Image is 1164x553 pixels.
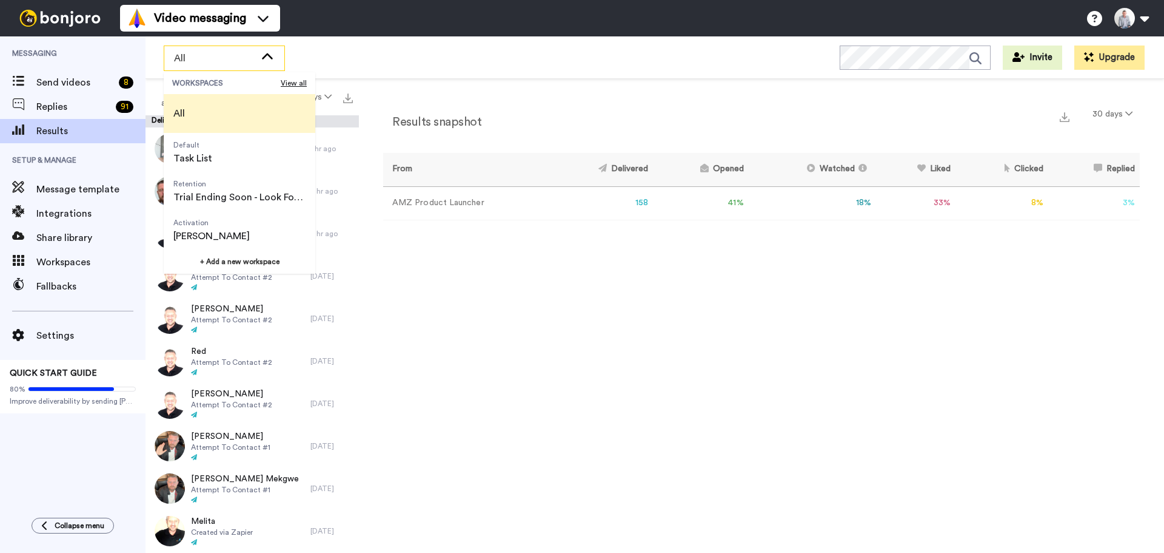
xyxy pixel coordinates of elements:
[164,249,315,274] button: + Add a new workspace
[174,51,255,66] span: All
[32,518,114,534] button: Collapse menu
[145,340,359,382] a: RedAttempt To Contact #2[DATE]
[383,153,548,186] th: From
[10,369,97,378] span: QUICK START GUIDE
[145,127,359,170] a: [PERSON_NAME]Attempt To Contact #11 hr ago
[310,144,353,154] div: 1 hr ago
[173,151,212,166] span: Task List
[155,388,185,419] img: 4de22c10-5935-45f9-969a-a08a3e6404c3-thumb.jpg
[55,521,104,531] span: Collapse menu
[191,400,272,410] span: Attempt To Contact #2
[310,314,353,324] div: [DATE]
[310,484,353,494] div: [DATE]
[127,8,147,28] img: vm-color.svg
[119,76,133,89] div: 8
[36,255,145,270] span: Workspaces
[36,124,145,138] span: Results
[172,78,281,88] span: WORKSPACES
[145,510,359,552] a: MelitaCreated via Zapier[DATE]
[310,186,353,196] div: 2 hr ago
[155,473,185,504] img: f11209c2-b1ee-42a6-88ba-a797874f729c-thumb.jpg
[116,101,133,113] div: 91
[173,190,306,205] span: Trial Ending Soon - Look Forward to Working with you.
[191,345,272,358] span: Red
[339,88,356,106] button: Export all results that match these filters now.
[191,443,270,452] span: Attempt To Contact #1
[173,179,306,189] span: Retention
[36,206,145,221] span: Integrations
[36,328,145,343] span: Settings
[36,182,145,197] span: Message template
[145,382,359,425] a: [PERSON_NAME]Attempt To Contact #2[DATE]
[1056,107,1073,125] button: Export a summary of each team member’s results that match this filter now.
[548,153,653,186] th: Delivered
[145,467,359,510] a: [PERSON_NAME] MekgweAttempt To Contact #1[DATE]
[383,186,548,220] td: AMZ Product Launcher
[145,170,359,212] a: [PERSON_NAME]Attempt To Contact #12 hr ago
[15,10,105,27] img: bj-logo-header-white.svg
[191,430,270,443] span: [PERSON_NAME]
[1048,186,1140,220] td: 3 %
[876,153,955,186] th: Liked
[155,219,185,249] img: ed9480b2-8a6d-4581-a2d2-ded05ff67bef-thumb.jpg
[1048,153,1140,186] th: Replied
[653,153,748,186] th: Opened
[156,85,205,109] span: All assignees
[36,100,111,114] span: Replies
[155,516,185,546] img: dc861ce7-9b24-47ae-b455-7f88a2d37b09-thumb.jpg
[191,528,253,537] span: Created via Zapier
[955,186,1048,220] td: 8 %
[145,255,359,297] a: [PERSON_NAME]Attempt To Contact #2[DATE]
[155,304,185,334] img: 7139e90d-9beb-4ac3-822a-331e6313ab81-thumb.jpg
[191,473,299,485] span: [PERSON_NAME] Mekgwe
[173,106,185,121] span: All
[155,176,185,206] img: d8f6d333-cc50-42ac-beee-a3446fe619db-thumb.jpg
[155,346,185,376] img: 6c9e3f2e-749f-4882-881e-464174b74c11-thumb.jpg
[191,358,272,367] span: Attempt To Contact #2
[148,80,222,114] button: All assignees
[154,10,246,27] span: Video messaging
[1085,103,1140,125] button: 30 days
[145,115,359,127] div: Delivery History
[155,134,185,164] img: 5673b36a-d9b9-4522-b2a8-5de056392e07-thumb.jpg
[310,229,353,239] div: 2 hr ago
[191,485,299,495] span: Attempt To Contact #1
[191,273,272,282] span: Attempt To Contact #2
[310,441,353,451] div: [DATE]
[343,93,353,103] img: export.svg
[173,140,212,150] span: Default
[310,399,353,409] div: [DATE]
[310,526,353,536] div: [DATE]
[876,186,955,220] td: 33 %
[955,153,1048,186] th: Clicked
[191,515,253,528] span: Melita
[1003,46,1062,70] button: Invite
[36,231,145,245] span: Share library
[191,303,272,315] span: [PERSON_NAME]
[653,186,748,220] td: 41 %
[145,297,359,340] a: [PERSON_NAME]Attempt To Contact #2[DATE]
[36,75,114,90] span: Send videos
[155,261,185,291] img: 1e46ac4a-238b-4ec0-aefd-655835b67eef-thumb.jpg
[749,153,876,186] th: Watched
[10,384,25,394] span: 80%
[383,115,481,129] h2: Results snapshot
[10,396,136,406] span: Improve deliverability by sending [PERSON_NAME]’s from your own email
[1074,46,1145,70] button: Upgrade
[145,425,359,467] a: [PERSON_NAME]Attempt To Contact #1[DATE]
[191,388,272,400] span: [PERSON_NAME]
[548,186,653,220] td: 158
[191,315,272,325] span: Attempt To Contact #2
[173,218,250,228] span: Activation
[145,212,359,255] a: [PERSON_NAME]Attempt To Contact #22 hr ago
[310,356,353,366] div: [DATE]
[281,78,307,88] span: View all
[155,431,185,461] img: 208f5b5c-ba72-4e4f-ae67-90211033223f-thumb.jpg
[36,279,145,294] span: Fallbacks
[1060,112,1069,122] img: export.svg
[173,229,250,243] span: [PERSON_NAME]
[749,186,876,220] td: 18 %
[310,271,353,281] div: [DATE]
